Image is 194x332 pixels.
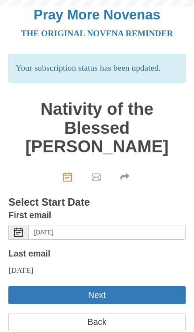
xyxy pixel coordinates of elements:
[21,29,173,38] a: The original novena reminder
[8,54,185,83] p: Your subscription status has been updated.
[8,208,51,223] label: First email
[34,7,160,23] a: Pray More Novenas
[8,246,50,261] label: Last email
[112,165,140,188] div: Click "Next" to confirm your start date first.
[83,165,112,188] div: Click "Next" to confirm your start date first.
[8,286,185,304] button: Next
[8,313,185,331] a: Back
[8,100,185,156] h1: Nativity of the Blessed [PERSON_NAME]
[8,197,185,208] h3: Select Start Date
[54,165,83,188] a: Choose start date
[8,266,33,275] span: [DATE]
